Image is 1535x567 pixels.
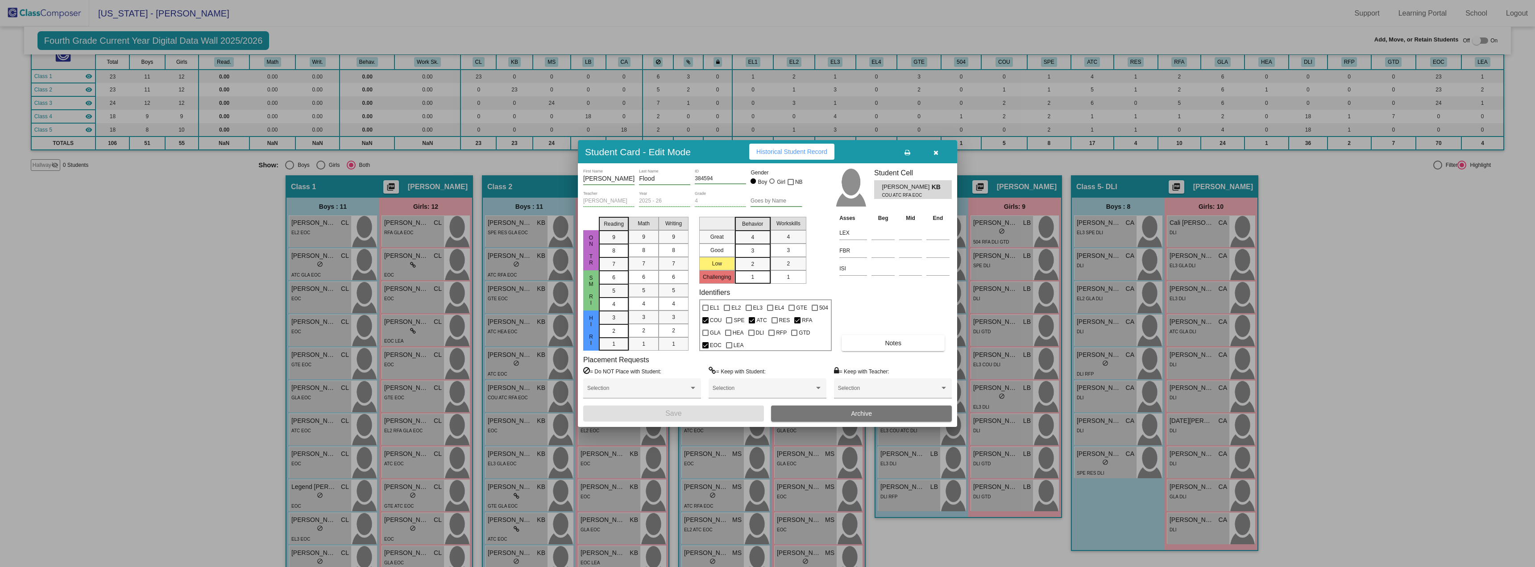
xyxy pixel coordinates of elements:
[734,315,744,326] span: SPE
[604,220,624,228] span: Reading
[776,178,785,186] div: Girl
[742,220,763,228] span: Behavior
[612,300,615,308] span: 4
[882,192,925,199] span: COU ATC RFA EOC
[642,286,645,294] span: 5
[612,260,615,268] span: 7
[756,315,767,326] span: ATC
[751,169,802,177] mat-label: Gender
[787,273,790,281] span: 1
[587,315,595,346] span: Hi RI
[779,315,790,326] span: RES
[612,247,615,255] span: 8
[756,327,764,338] span: DLI
[699,288,730,297] label: Identifiers
[787,260,790,268] span: 2
[839,226,867,240] input: assessment
[874,169,952,177] h3: Student Cell
[695,176,746,182] input: Enter ID
[795,177,803,187] span: NB
[642,260,645,268] span: 7
[787,246,790,254] span: 3
[587,275,595,306] span: SM RI
[665,410,681,417] span: Save
[885,339,901,347] span: Notes
[642,233,645,241] span: 9
[695,198,746,204] input: grade
[924,213,952,223] th: End
[756,148,827,155] span: Historical Student Record
[583,356,649,364] label: Placement Requests
[796,302,807,313] span: GTE
[642,300,645,308] span: 4
[851,410,872,417] span: Archive
[834,367,889,376] label: = Keep with Teacher:
[842,335,945,351] button: Notes
[749,144,834,160] button: Historical Student Record
[776,219,801,228] span: Workskills
[672,273,675,281] span: 6
[932,182,944,192] span: KB
[710,340,722,351] span: EOC
[638,219,650,228] span: Math
[612,314,615,322] span: 3
[710,302,719,313] span: EL1
[709,367,766,376] label: = Keep with Student:
[642,340,645,348] span: 1
[583,367,661,376] label: = Do NOT Place with Student:
[776,327,787,338] span: RFP
[672,260,675,268] span: 7
[710,315,722,326] span: COU
[612,340,615,348] span: 1
[897,213,924,223] th: Mid
[734,340,744,351] span: LEA
[839,262,867,275] input: assessment
[642,313,645,321] span: 3
[672,340,675,348] span: 1
[751,247,754,255] span: 3
[642,273,645,281] span: 6
[751,233,754,241] span: 4
[839,244,867,257] input: assessment
[837,213,869,223] th: Asses
[612,233,615,241] span: 9
[882,182,931,192] span: [PERSON_NAME]
[585,146,691,157] h3: Student Card - Edit Mode
[642,327,645,335] span: 2
[787,233,790,241] span: 4
[612,287,615,295] span: 5
[665,219,682,228] span: Writing
[672,327,675,335] span: 2
[642,246,645,254] span: 8
[733,327,744,338] span: HEA
[639,198,690,204] input: year
[583,198,635,204] input: teacher
[819,302,828,313] span: 504
[672,313,675,321] span: 3
[751,198,802,204] input: goes by name
[751,273,754,281] span: 1
[672,233,675,241] span: 9
[672,246,675,254] span: 8
[672,300,675,308] span: 4
[775,302,784,313] span: EL4
[731,302,741,313] span: EL2
[869,213,897,223] th: Beg
[583,406,764,422] button: Save
[758,178,767,186] div: Boy
[612,273,615,281] span: 6
[771,406,952,422] button: Archive
[799,327,810,338] span: GTD
[587,235,595,266] span: On TR
[753,302,763,313] span: EL3
[612,327,615,335] span: 2
[802,315,812,326] span: RFA
[751,260,754,268] span: 2
[672,286,675,294] span: 5
[710,327,721,338] span: GLA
